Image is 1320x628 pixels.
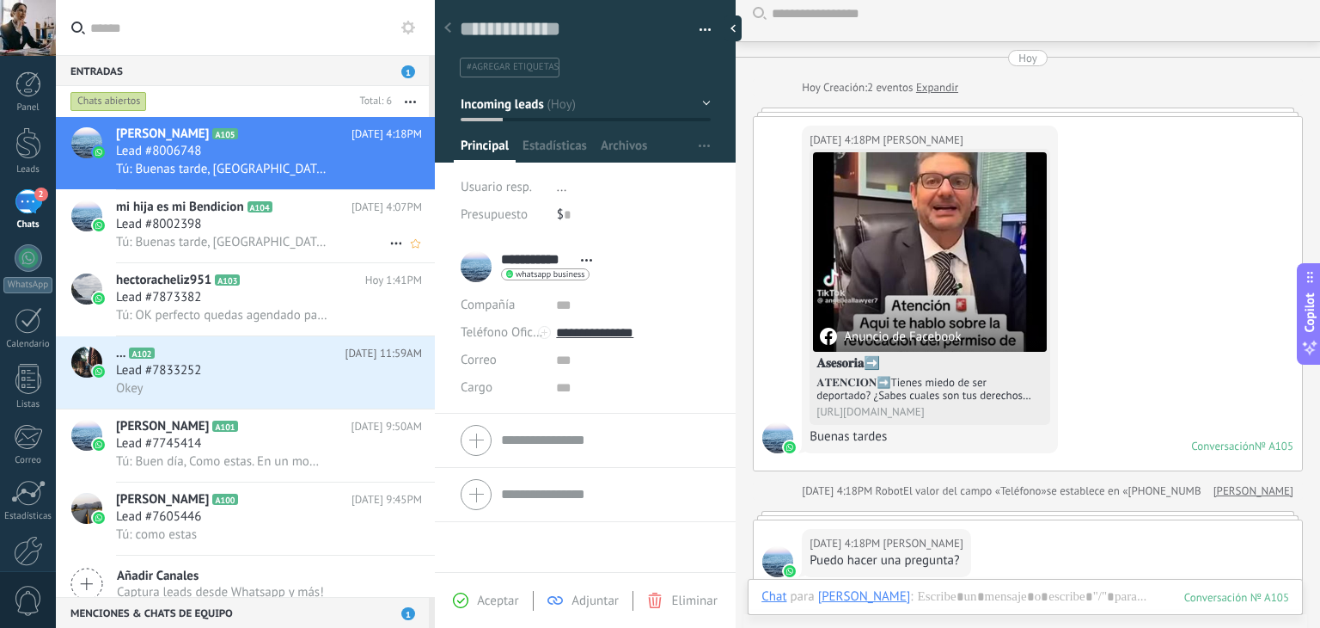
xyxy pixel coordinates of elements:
[813,152,1047,422] a: Anuncio de Facebook𝐀𝐬𝐞𝐬𝐨𝐫𝐢𝐚➡️𝐀𝐓𝐄𝐍𝐂𝐈𝐎𝐍➡️Tienes miedo de ser deportado? ¿Sabes cuales son tus derec...
[3,455,53,466] div: Correo
[601,138,647,163] span: Archivos
[784,441,796,453] img: waba.svg
[93,439,105,451] img: icon
[810,132,883,149] div: [DATE] 4:18PM
[1191,439,1255,453] div: Conversación
[762,546,793,577] span: Alexander P
[117,584,324,600] span: Captura leads desde Whatsapp y más!
[56,117,435,189] a: avataricon[PERSON_NAME]A105[DATE] 4:18PMLead #8006748Tú: Buenas tarde, [GEOGRAPHIC_DATA] estas. E...
[3,219,53,231] div: Chats
[1184,590,1289,605] div: 105
[1047,483,1223,500] span: se establece en «[PHONE_NUMBER]»
[56,597,429,628] div: Menciones & Chats de equipo
[557,201,711,229] div: $
[461,319,543,347] button: Teléfono Oficina
[212,421,237,432] span: A101
[116,418,209,435] span: [PERSON_NAME]
[56,409,435,482] a: avataricon[PERSON_NAME]A101[DATE] 9:50AMLead #7745414Tú: Buen día, Como estas. En un momento el A...
[867,79,913,96] span: 2 eventos
[461,179,532,195] span: Usuario resp.
[784,565,796,577] img: waba.svg
[212,494,237,505] span: A100
[810,535,883,552] div: [DATE] 4:18PM
[116,161,327,177] span: Tú: Buenas tarde, [GEOGRAPHIC_DATA] estas. En un momento el Abogado se comunicara contigo para da...
[56,336,435,409] a: avataricon...A102[DATE] 11:59AMLead #7833252Okey
[56,190,435,262] a: avatariconmi hija es mi BendicionA104[DATE] 4:07PMLead #8002398Tú: Buenas tarde, [GEOGRAPHIC_DATA...
[802,483,875,500] div: [DATE] 4:18PM
[116,143,201,160] span: Lead #8006748
[522,138,587,163] span: Estadísticas
[116,307,327,323] span: Tú: OK perfecto quedas agendado para el día de [DATE] alas 12:00pm ESTAR AL PENDIENTE PARA QUE RE...
[93,146,105,158] img: icon
[365,272,422,289] span: Hoy 1:41PM
[461,352,497,368] span: Correo
[1255,439,1293,453] div: № A105
[810,552,963,570] div: Puedo hacer una pregunta?
[212,128,237,139] span: A105
[247,201,272,212] span: A104
[461,374,543,402] div: Cargo
[724,15,742,41] div: Ocultar
[3,164,53,175] div: Leads
[903,483,1047,500] span: El valor del campo «Teléfono»
[345,345,422,362] span: [DATE] 11:59AM
[671,593,717,609] span: Eliminar
[820,328,961,345] div: Anuncio de Facebook
[461,324,550,341] span: Teléfono Oficina
[56,55,429,86] div: Entradas
[351,418,422,435] span: [DATE] 9:50AM
[215,274,240,286] span: A103
[34,188,48,201] span: 2
[1213,483,1293,500] a: [PERSON_NAME]
[93,219,105,231] img: icon
[3,102,53,114] div: Panel
[816,405,1043,418] div: [URL][DOMAIN_NAME]
[516,270,584,279] span: whatsapp business
[883,535,963,552] span: Alexander P
[116,526,197,543] span: Tú: como estas
[401,607,415,620] span: 1
[461,138,509,163] span: Principal
[910,588,913,606] span: :
[477,593,518,609] span: Aceptar
[93,512,105,524] img: icon
[1301,293,1318,333] span: Copilot
[1018,50,1037,66] div: Hoy
[467,61,559,73] span: #agregar etiquetas
[816,355,1043,372] h4: 𝐀𝐬𝐞𝐬𝐨𝐫𝐢𝐚➡️
[70,91,147,112] div: Chats abiertos
[116,508,201,526] span: Lead #7605446
[116,199,244,216] span: mi hija es mi Bendicion
[401,65,415,78] span: 1
[116,453,327,470] span: Tú: Buen día, Como estas. En un momento el Abogado se comunicara contigo para darte tu asesoría p...
[351,126,422,143] span: [DATE] 4:18PM
[93,366,105,378] img: icon
[116,216,201,233] span: Lead #8002398
[802,79,823,96] div: Hoy
[791,588,815,606] span: para
[461,347,497,374] button: Correo
[129,348,154,359] span: A102
[883,132,963,149] span: Alexander P
[116,435,201,453] span: Lead #7745414
[461,201,544,229] div: Presupuesto
[461,292,543,319] div: Compañía
[461,206,528,223] span: Presupuesto
[461,174,544,201] div: Usuario resp.
[353,93,392,110] div: Total: 6
[3,511,53,522] div: Estadísticas
[116,126,209,143] span: [PERSON_NAME]
[810,428,1050,446] div: Buenas tardes
[351,491,422,508] span: [DATE] 9:45PM
[557,179,567,195] span: ...
[3,339,53,350] div: Calendario
[116,362,201,379] span: Lead #7833252
[816,376,1043,402] div: 𝐀𝐓𝐄𝐍𝐂𝐈𝐎𝐍➡️Tienes miedo de ser deportado? ¿Sabes cuales son tus derechos como inmigrante? Permiso ...
[116,380,144,397] span: Okey
[56,263,435,336] a: avatariconhectoracheliz951A103Hoy 1:41PMLead #7873382Tú: OK perfecto quedas agendado para el día ...
[116,491,209,508] span: [PERSON_NAME]
[3,399,53,410] div: Listas
[351,199,422,216] span: [DATE] 4:07PM
[916,79,958,96] a: Expandir
[116,289,201,306] span: Lead #7873382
